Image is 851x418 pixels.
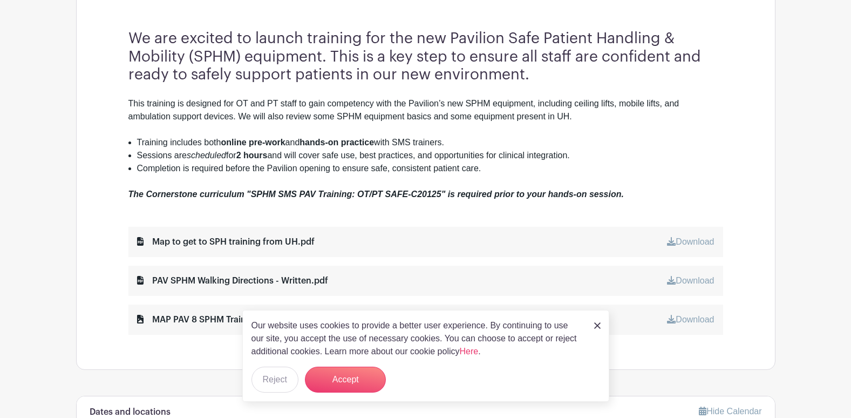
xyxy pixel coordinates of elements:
strong: online pre-work [221,138,285,147]
strong: hands-on practice [299,138,374,147]
a: Download [667,315,714,324]
div: This training is designed for OT and PT staff to gain competency with the Pavilion’s new SPHM equ... [128,97,723,136]
button: Accept [305,367,386,393]
button: Reject [251,367,298,393]
img: close_button-5f87c8562297e5c2d7936805f587ecaba9071eb48480494691a3f1689db116b3.svg [594,322,601,329]
div: MAP PAV 8 SPHM Training Room.jpg [137,313,301,326]
a: Download [667,276,714,285]
h3: We are excited to launch training for the new Pavilion Safe Patient Handling & Mobility (SPHM) eq... [128,30,723,84]
li: Sessions are for and will cover safe use, best practices, and opportunities for clinical integrat... [137,149,723,162]
p: Our website uses cookies to provide a better user experience. By continuing to use our site, you ... [251,319,583,358]
h6: Dates and locations [90,407,171,417]
em: scheduled [187,151,226,160]
div: Map to get to SPH training from UH.pdf [137,235,315,248]
strong: 2 hours [236,151,268,160]
a: Hide Calendar [699,407,761,416]
a: Here [460,347,479,356]
li: Completion is required before the Pavilion opening to ensure safe, consistent patient care. [137,162,723,175]
li: Training includes both and with SMS trainers. [137,136,723,149]
a: Download [667,237,714,246]
div: PAV SPHM Walking Directions - Written.pdf [137,274,328,287]
em: The Cornerstone curriculum "SPHM SMS PAV Training: OT/PT SAFE-C20125" is required prior to your h... [128,190,624,199]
